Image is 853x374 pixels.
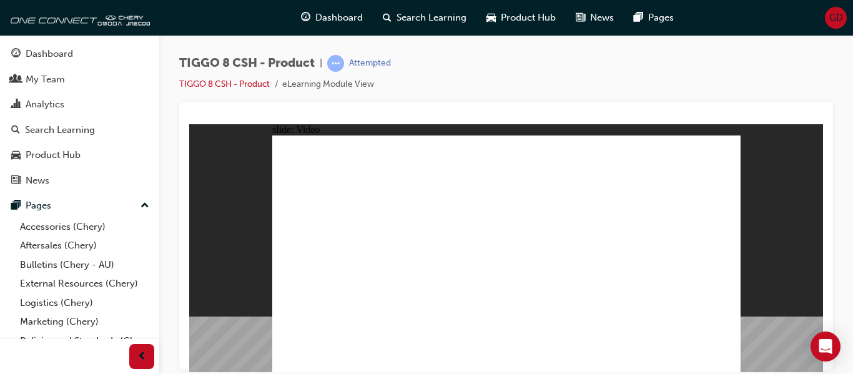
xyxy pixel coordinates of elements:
[291,5,373,31] a: guage-iconDashboard
[327,55,344,72] span: learningRecordVerb_ATTEMPT-icon
[179,79,270,89] a: TIGGO 8 CSH - Product
[15,274,154,293] a: External Resources (Chery)
[5,93,154,116] a: Analytics
[141,198,149,214] span: up-icon
[15,293,154,313] a: Logistics (Chery)
[25,123,95,137] div: Search Learning
[5,68,154,91] a: My Team
[320,56,322,71] span: |
[5,144,154,167] a: Product Hub
[373,5,476,31] a: search-iconSearch Learning
[5,40,154,194] button: DashboardMy TeamAnalyticsSearch LearningProduct HubNews
[11,150,21,161] span: car-icon
[15,332,154,365] a: Policies and Standards (Chery -AU)
[825,7,847,29] button: GD
[26,47,73,61] div: Dashboard
[397,11,466,25] span: Search Learning
[811,332,841,362] div: Open Intercom Messenger
[5,169,154,192] a: News
[576,10,585,26] span: news-icon
[26,97,64,112] div: Analytics
[624,5,684,31] a: pages-iconPages
[137,349,147,365] span: prev-icon
[11,99,21,111] span: chart-icon
[179,56,315,71] span: TIGGO 8 CSH - Product
[26,199,51,213] div: Pages
[5,42,154,66] a: Dashboard
[501,11,556,25] span: Product Hub
[15,312,154,332] a: Marketing (Chery)
[648,11,674,25] span: Pages
[26,148,81,162] div: Product Hub
[282,77,374,92] li: eLearning Module View
[829,11,843,25] span: GD
[11,200,21,212] span: pages-icon
[383,10,392,26] span: search-icon
[301,10,310,26] span: guage-icon
[11,49,21,60] span: guage-icon
[486,10,496,26] span: car-icon
[634,10,643,26] span: pages-icon
[15,236,154,255] a: Aftersales (Chery)
[5,194,154,217] button: Pages
[566,5,624,31] a: news-iconNews
[11,125,20,136] span: search-icon
[11,175,21,187] span: news-icon
[349,57,391,69] div: Attempted
[26,72,65,87] div: My Team
[15,217,154,237] a: Accessories (Chery)
[476,5,566,31] a: car-iconProduct Hub
[26,174,49,188] div: News
[6,5,150,30] img: oneconnect
[590,11,614,25] span: News
[5,119,154,142] a: Search Learning
[15,255,154,275] a: Bulletins (Chery - AU)
[315,11,363,25] span: Dashboard
[11,74,21,86] span: people-icon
